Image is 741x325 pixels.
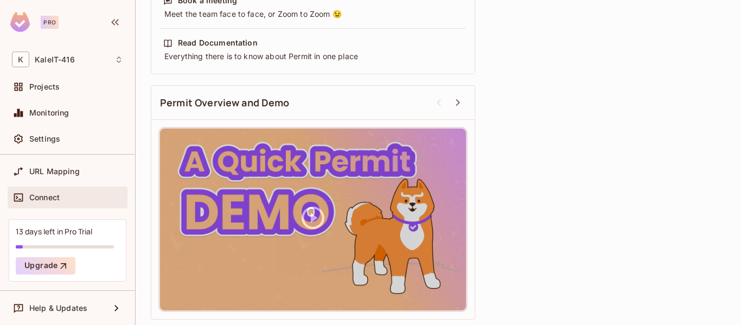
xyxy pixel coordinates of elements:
[16,226,92,237] div: 13 days left in Pro Trial
[163,9,463,20] div: Meet the team face to face, or Zoom to Zoom 😉
[160,96,290,110] span: Permit Overview and Demo
[29,82,60,91] span: Projects
[29,109,69,117] span: Monitoring
[41,16,59,29] div: Pro
[178,37,258,48] div: Read Documentation
[29,135,60,143] span: Settings
[10,12,30,32] img: SReyMgAAAABJRU5ErkJggg==
[29,304,87,313] span: Help & Updates
[29,167,80,176] span: URL Mapping
[16,257,75,275] button: Upgrade
[12,52,29,67] span: K
[29,193,60,202] span: Connect
[35,55,75,64] span: Workspace: KaleIT-416
[163,51,463,62] div: Everything there is to know about Permit in one place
